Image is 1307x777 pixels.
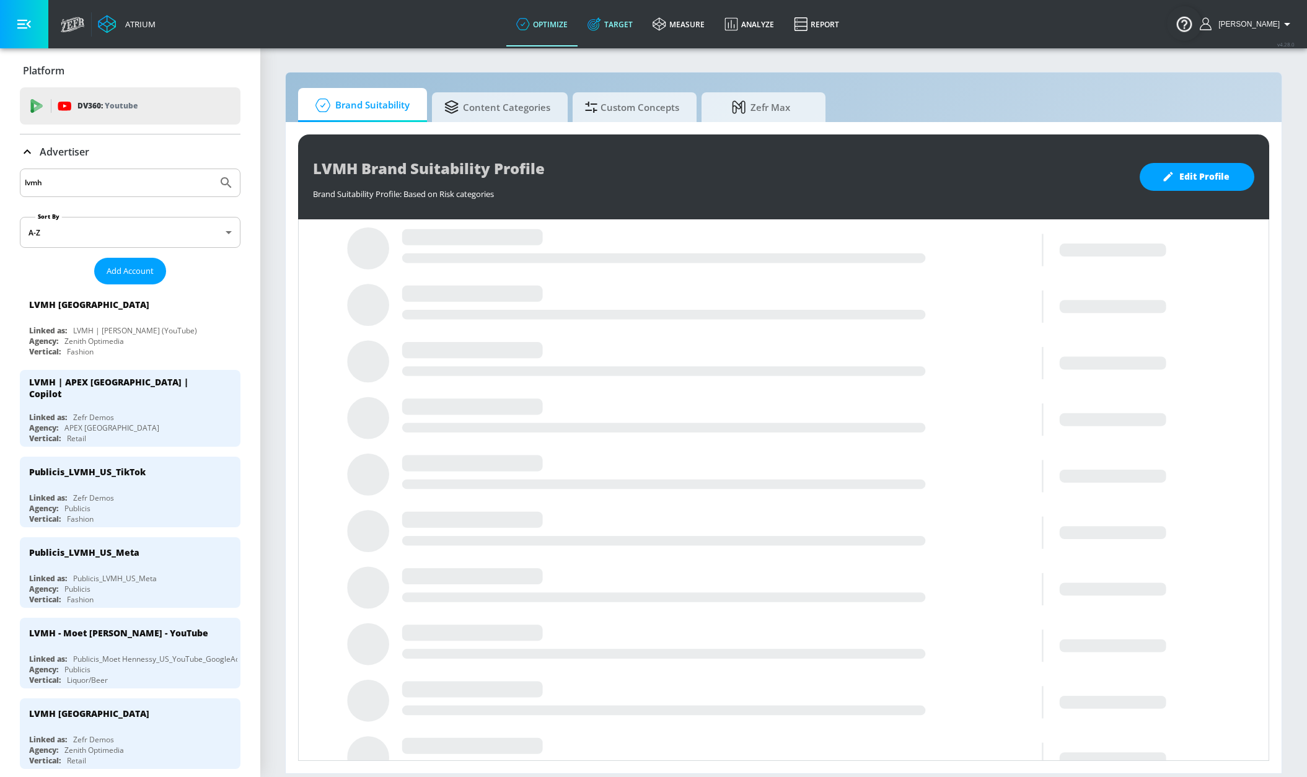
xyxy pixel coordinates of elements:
[444,92,550,122] span: Content Categories
[29,346,61,357] div: Vertical:
[64,664,90,675] div: Publicis
[29,412,67,423] div: Linked as:
[310,90,410,120] span: Brand Suitability
[1200,17,1295,32] button: [PERSON_NAME]
[40,145,89,159] p: Advertiser
[67,594,94,605] div: Fashion
[107,264,154,278] span: Add Account
[784,2,849,46] a: Report
[585,92,679,122] span: Custom Concepts
[714,92,808,122] span: Zefr Max
[20,370,240,447] div: LVMH | APEX [GEOGRAPHIC_DATA] | CopilotLinked as:Zefr DemosAgency:APEX [GEOGRAPHIC_DATA]Vertical:...
[1140,163,1254,191] button: Edit Profile
[20,289,240,360] div: LVMH [GEOGRAPHIC_DATA]Linked as:LVMH | [PERSON_NAME] (YouTube)Agency:Zenith OptimediaVertical:Fas...
[578,2,643,46] a: Target
[29,755,61,766] div: Vertical:
[29,325,67,336] div: Linked as:
[105,99,138,112] p: Youtube
[29,734,67,745] div: Linked as:
[73,412,114,423] div: Zefr Demos
[20,618,240,688] div: LVMH - Moet [PERSON_NAME] - YouTubeLinked as:Publicis_Moet Hennessy_US_YouTube_GoogleAdsAgency:Pu...
[64,423,159,433] div: APEX [GEOGRAPHIC_DATA]
[20,537,240,608] div: Publicis_LVMH_US_MetaLinked as:Publicis_LVMH_US_MetaAgency:PublicisVertical:Fashion
[20,457,240,527] div: Publicis_LVMH_US_TikTokLinked as:Zefr DemosAgency:PublicisVertical:Fashion
[1164,169,1230,185] span: Edit Profile
[20,698,240,769] div: LVMH [GEOGRAPHIC_DATA]Linked as:Zefr DemosAgency:Zenith OptimediaVertical:Retail
[67,755,86,766] div: Retail
[64,503,90,514] div: Publicis
[73,493,114,503] div: Zefr Demos
[64,336,124,346] div: Zenith Optimedia
[29,627,208,639] div: LVMH - Moet [PERSON_NAME] - YouTube
[29,433,61,444] div: Vertical:
[29,664,58,675] div: Agency:
[29,708,149,719] div: LVMH [GEOGRAPHIC_DATA]
[1213,20,1280,29] span: login as: shannan.conley@zefr.com
[29,675,61,685] div: Vertical:
[64,745,124,755] div: Zenith Optimedia
[506,2,578,46] a: optimize
[67,675,108,685] div: Liquor/Beer
[29,594,61,605] div: Vertical:
[25,175,213,191] input: Search by name
[29,503,58,514] div: Agency:
[67,346,94,357] div: Fashion
[64,584,90,594] div: Publicis
[67,514,94,524] div: Fashion
[313,182,1127,200] div: Brand Suitability Profile: Based on Risk categories
[29,299,149,310] div: LVMH [GEOGRAPHIC_DATA]
[29,547,139,558] div: Publicis_LVMH_US_Meta
[23,64,64,77] p: Platform
[29,423,58,433] div: Agency:
[1277,41,1295,48] span: v 4.28.0
[643,2,715,46] a: measure
[73,654,244,664] div: Publicis_Moet Hennessy_US_YouTube_GoogleAds
[29,466,146,478] div: Publicis_LVMH_US_TikTok
[73,573,157,584] div: Publicis_LVMH_US_Meta
[29,745,58,755] div: Agency:
[20,134,240,169] div: Advertiser
[29,376,220,400] div: LVMH | APEX [GEOGRAPHIC_DATA] | Copilot
[20,217,240,248] div: A-Z
[98,15,156,33] a: Atrium
[1167,6,1202,41] button: Open Resource Center
[213,169,240,196] button: Submit Search
[29,514,61,524] div: Vertical:
[29,654,67,664] div: Linked as:
[29,493,67,503] div: Linked as:
[20,53,240,88] div: Platform
[77,99,138,113] p: DV360:
[67,433,86,444] div: Retail
[29,573,67,584] div: Linked as:
[73,734,114,745] div: Zefr Demos
[715,2,784,46] a: Analyze
[29,584,58,594] div: Agency:
[29,336,58,346] div: Agency:
[120,19,156,30] div: Atrium
[20,87,240,125] div: DV360: Youtube
[94,258,166,284] button: Add Account
[73,325,197,336] div: LVMH | [PERSON_NAME] (YouTube)
[35,213,62,221] label: Sort By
